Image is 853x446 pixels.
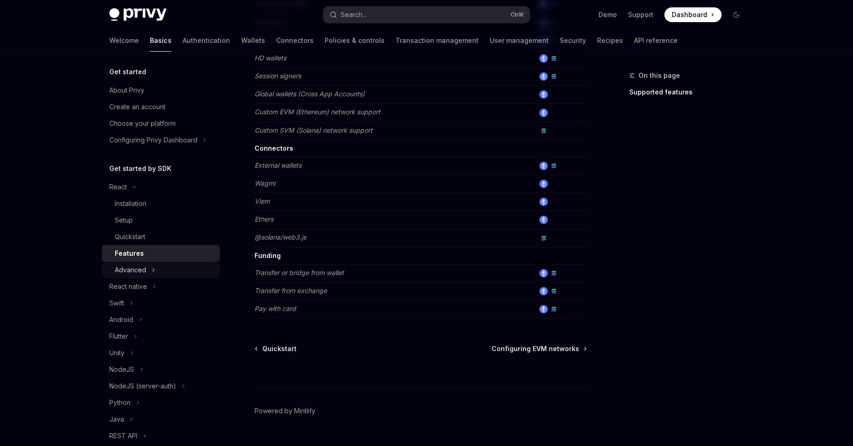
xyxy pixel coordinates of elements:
button: Toggle Java section [102,411,220,428]
a: Wallets [241,29,265,52]
span: Configuring EVM networks [492,344,579,353]
button: Toggle Flutter section [102,328,220,345]
button: Open search [323,6,530,23]
img: ethereum.png [539,72,548,81]
img: solana.png [550,162,558,170]
div: Choose your platform [109,118,176,129]
span: On this page [639,70,680,81]
button: Toggle Python section [102,394,220,411]
div: Configuring Privy Dashboard [109,135,197,146]
em: Viem [255,197,270,205]
em: External wallets [255,161,302,169]
strong: Funding [255,252,281,259]
a: Connectors [276,29,314,52]
h5: Get started [109,66,146,77]
div: About Privy [109,85,144,96]
img: ethereum.png [539,305,548,313]
div: Android [109,314,133,325]
div: Features [115,248,144,259]
img: solana.png [550,305,558,313]
a: About Privy [102,82,220,99]
a: User management [490,29,549,52]
button: Toggle NodeJS section [102,361,220,378]
div: Python [109,397,130,408]
img: solana.png [550,287,558,295]
em: Global wallets (Cross App Accounts) [255,90,365,98]
img: ethereum.png [539,54,548,63]
a: Support [628,10,653,19]
h5: Get started by SDK [109,163,172,174]
div: NodeJS (server-auth) [109,381,176,392]
span: Ctrl K [510,11,524,18]
a: Powered by Mintlify [255,406,315,416]
button: Toggle Android section [102,311,220,328]
button: Toggle NodeJS (server-auth) section [102,378,220,394]
img: ethereum.png [539,180,548,188]
div: React native [109,281,147,292]
img: ethereum.png [539,287,548,295]
div: Swift [109,298,124,309]
a: Create an account [102,99,220,115]
em: Transfer from exchange [255,287,327,294]
div: React [109,182,127,193]
a: Installation [102,195,220,212]
span: Dashboard [672,10,707,19]
img: solana.png [539,234,548,242]
div: Unity [109,347,124,358]
div: Create an account [109,101,166,112]
a: Basics [150,29,172,52]
a: Demo [598,10,617,19]
img: solana.png [539,127,548,135]
button: Toggle REST API section [102,428,220,444]
img: dark logo [109,8,166,21]
a: Recipes [597,29,623,52]
em: Wagmi [255,179,275,187]
button: Toggle dark mode [729,7,744,22]
div: Java [109,414,124,425]
a: Choose your platform [102,115,220,132]
em: Ethers [255,215,273,223]
a: Policies & controls [325,29,385,52]
div: Installation [115,198,146,209]
em: Pay with card [255,305,296,312]
img: ethereum.png [539,162,548,170]
span: Quickstart [262,344,296,353]
img: solana.png [550,54,558,63]
div: REST API [109,430,137,441]
button: Toggle React section [102,179,220,195]
a: Transaction management [396,29,479,52]
a: Quickstart [102,229,220,245]
img: ethereum.png [539,109,548,117]
a: API reference [634,29,678,52]
a: Welcome [109,29,139,52]
a: Supported features [629,85,751,100]
em: HD wallets [255,54,286,62]
a: Authentication [183,29,230,52]
a: Features [102,245,220,262]
strong: Connectors [255,144,293,152]
em: Transfer or bridge from wallet [255,269,344,276]
a: Dashboard [664,7,722,22]
em: @solana/web3.js [255,233,306,241]
a: Configuring EVM networks [492,344,586,353]
button: Toggle React native section [102,278,220,295]
div: Flutter [109,331,128,342]
img: ethereum.png [539,90,548,99]
div: Search... [341,9,367,20]
img: solana.png [550,72,558,81]
div: NodeJS [109,364,134,375]
em: Custom EVM (Ethereum) network support [255,108,380,116]
a: Setup [102,212,220,229]
button: Toggle Unity section [102,345,220,361]
a: Quickstart [255,344,296,353]
em: Session signers [255,72,301,80]
div: Advanced [115,264,146,276]
div: Quickstart [115,231,145,242]
button: Toggle Advanced section [102,262,220,278]
button: Toggle Swift section [102,295,220,311]
img: ethereum.png [539,269,548,277]
em: Custom SVM (Solana) network support [255,126,373,134]
img: solana.png [550,269,558,277]
button: Toggle Configuring Privy Dashboard section [102,132,220,148]
img: ethereum.png [539,216,548,224]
